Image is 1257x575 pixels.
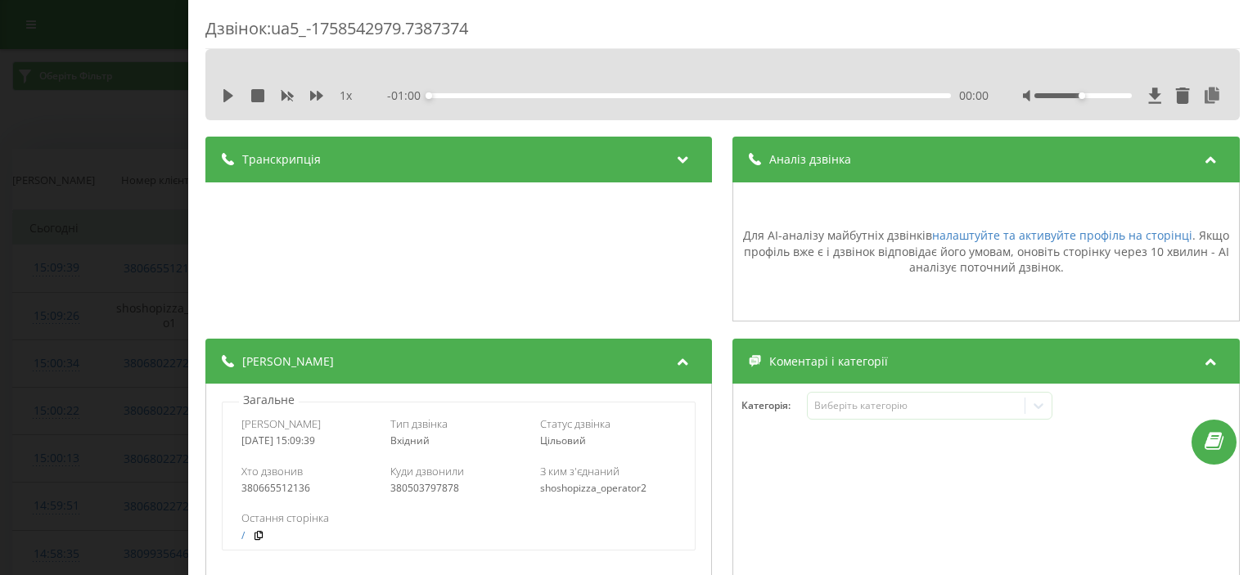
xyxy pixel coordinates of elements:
[391,416,448,431] span: Тип дзвінка
[241,510,329,525] span: Остання сторінка
[391,483,528,494] div: 380503797878
[242,353,334,370] span: [PERSON_NAME]
[426,92,433,99] div: Accessibility label
[540,464,619,478] span: З ким з'єднаний
[540,433,586,447] span: Цільовий
[391,433,430,447] span: Вхідний
[241,464,303,478] span: Хто дзвонив
[742,227,1231,276] div: Для AI-аналізу майбутніх дзвінків . Якщо профіль вже є і дзвінок відповідає його умовам, оновіть ...
[241,416,321,431] span: [PERSON_NAME]
[1079,92,1085,99] div: Accessibility label
[391,464,465,478] span: Куди дзвонили
[932,227,1192,243] a: налаштуйте та активуйте профіль на сторінці
[242,151,321,168] span: Транскрипція
[770,353,889,370] span: Коментарі і категорії
[540,483,677,494] div: shoshopizza_operator2
[814,399,1019,412] div: Виберіть категорію
[340,88,352,104] span: 1 x
[770,151,852,168] span: Аналіз дзвінка
[241,435,378,447] div: [DATE] 15:09:39
[205,17,1240,49] div: Дзвінок : ua5_-1758542979.7387374
[239,392,299,408] p: Загальне
[241,530,245,541] a: /
[241,483,378,494] div: 380665512136
[388,88,430,104] span: - 01:00
[540,416,610,431] span: Статус дзвінка
[742,400,808,411] h4: Категорія :
[959,88,989,104] span: 00:00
